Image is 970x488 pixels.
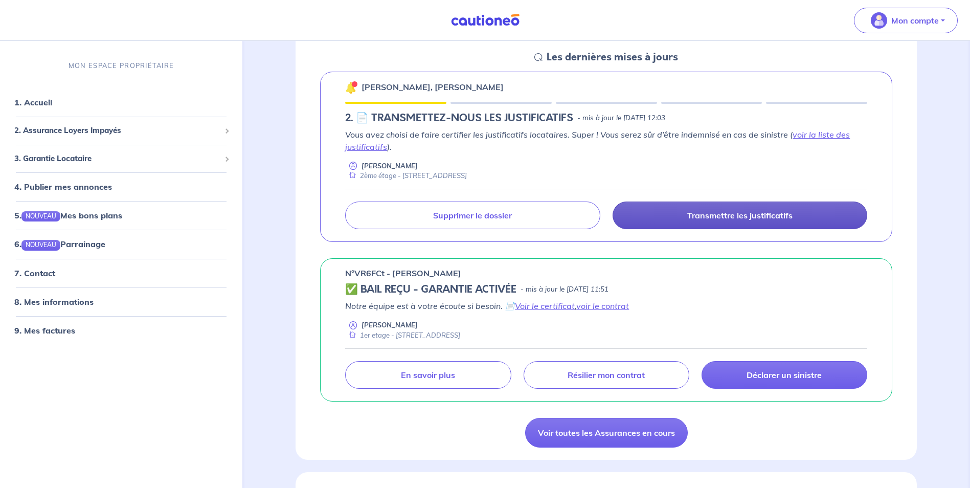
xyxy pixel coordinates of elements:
p: Vous avez choisi de faire certifier les justificatifs locataires. Super ! Vous serez sûr d’être i... [345,128,867,153]
button: illu_account_valid_menu.svgMon compte [854,8,958,33]
div: 2ème étage - [STREET_ADDRESS] [345,171,467,181]
div: 7. Contact [4,263,238,283]
p: En savoir plus [401,370,455,380]
a: Déclarer un sinistre [702,361,867,389]
a: 8. Mes informations [14,297,94,307]
a: 9. Mes factures [14,325,75,336]
div: 2. Assurance Loyers Impayés [4,121,238,141]
p: Transmettre les justificatifs [687,210,793,220]
a: Voir toutes les Assurances en cours [525,418,688,448]
a: 6.NOUVEAUParrainage [14,239,105,250]
a: Transmettre les justificatifs [613,202,867,229]
p: Résilier mon contrat [568,370,645,380]
div: 8. Mes informations [4,292,238,312]
p: [PERSON_NAME] [362,161,418,171]
p: n°VR6FCt - [PERSON_NAME] [345,267,461,279]
a: 7. Contact [14,268,55,278]
p: Supprimer le dossier [433,210,512,220]
div: state: DOCUMENTS-IN-PROGRESS, Context: NEW,CHOOSE-CERTIFICATE,RELATIONSHIP,LESSOR-DOCUMENTS [345,112,867,124]
div: state: CONTRACT-VALIDATED, Context: NEW,MAYBE-CERTIFICATE,ALONE,LESSOR-DOCUMENTS [345,283,867,296]
p: Notre équipe est à votre écoute si besoin. 📄 , [345,300,867,312]
span: 3. Garantie Locataire [14,153,220,165]
div: 6.NOUVEAUParrainage [4,234,238,255]
img: Cautioneo [447,14,524,27]
p: [PERSON_NAME], [PERSON_NAME] [362,81,504,93]
div: 1er etage - [STREET_ADDRESS] [345,330,460,340]
a: 4. Publier mes annonces [14,182,112,192]
h5: 2.︎ 📄 TRANSMETTEZ-NOUS LES JUSTIFICATIFS [345,112,573,124]
a: Voir le certificat [515,301,575,311]
div: 3. Garantie Locataire [4,149,238,169]
a: Résilier mon contrat [524,361,689,389]
a: voir le contrat [576,301,629,311]
h5: Les dernières mises à jours [547,51,678,63]
img: 🔔 [345,81,357,94]
div: 1. Accueil [4,93,238,113]
a: 1. Accueil [14,98,52,108]
p: Déclarer un sinistre [747,370,822,380]
a: En savoir plus [345,361,511,389]
div: 5.NOUVEAUMes bons plans [4,206,238,226]
p: - mis à jour le [DATE] 12:03 [577,113,665,123]
p: MON ESPACE PROPRIÉTAIRE [69,61,174,71]
div: 4. Publier mes annonces [4,177,238,197]
a: 5.NOUVEAUMes bons plans [14,211,122,221]
a: Supprimer le dossier [345,202,600,229]
p: [PERSON_NAME] [362,320,418,330]
div: 9. Mes factures [4,320,238,341]
h5: ✅ BAIL REÇU - GARANTIE ACTIVÉE [345,283,516,296]
p: - mis à jour le [DATE] 11:51 [521,284,608,295]
img: illu_account_valid_menu.svg [871,12,887,29]
p: Mon compte [891,14,939,27]
span: 2. Assurance Loyers Impayés [14,125,220,137]
a: voir la liste des justificatifs [345,129,850,152]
